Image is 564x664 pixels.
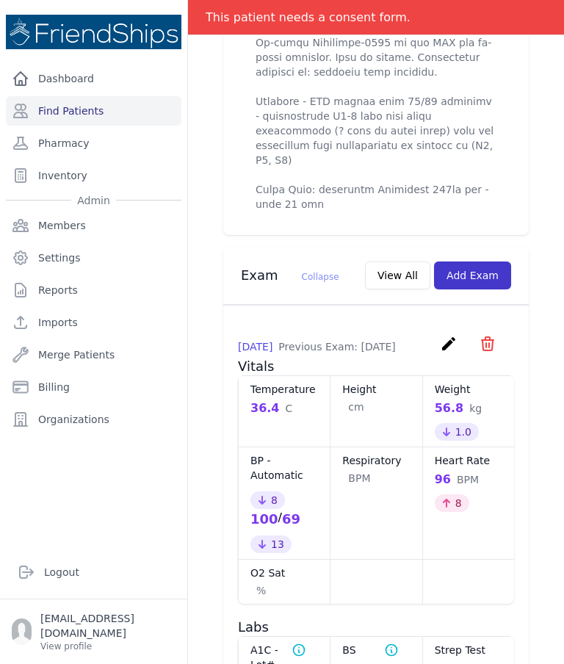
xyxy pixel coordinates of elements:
p: [EMAIL_ADDRESS][DOMAIN_NAME] [40,611,176,640]
p: View profile [40,640,176,652]
span: BPM [457,472,479,487]
dt: O2 Sat [250,566,318,580]
dt: BS [342,643,410,657]
a: Settings [6,243,181,273]
a: Merge Patients [6,340,181,369]
dt: Weight [435,382,502,397]
a: Pharmacy [6,129,181,158]
a: Organizations [6,405,181,434]
div: / [250,509,318,530]
span: Previous Exam: [DATE] [278,341,395,353]
a: Dashboard [6,64,181,93]
div: 36.4 [250,400,318,417]
a: create [440,342,461,356]
i: create [440,335,458,353]
span: BPM [348,471,370,486]
a: Billing [6,372,181,402]
dt: Strep Test [435,643,502,657]
a: [EMAIL_ADDRESS][DOMAIN_NAME] View profile [12,611,176,652]
div: 56.8 [435,400,502,417]
a: Find Patients [6,96,181,126]
span: cm [348,400,364,414]
a: Reports [6,275,181,305]
div: 1.0 [435,423,479,441]
div: 8 [250,491,285,509]
button: View All [365,261,430,289]
a: Logout [12,557,176,587]
dt: BP - Automatic [250,453,318,483]
a: Inventory [6,161,181,190]
dt: Temperature [250,382,318,397]
span: Labs [238,619,269,635]
img: Medical Missions EMR [6,15,181,49]
a: Members [6,211,181,240]
dt: Height [342,382,410,397]
a: Imports [6,308,181,337]
div: 96 [435,471,502,488]
dt: Respiratory [342,453,410,468]
span: Collapse [302,272,339,282]
div: 100 [250,509,278,530]
div: 13 [250,535,292,553]
span: Vitals [238,358,274,374]
button: Add Exam [434,261,511,289]
p: [DATE] [238,339,396,354]
span: kg [469,401,482,416]
h3: Exam [241,267,339,284]
dt: Heart Rate [435,453,502,468]
span: % [256,583,266,598]
span: C [285,401,292,416]
span: Admin [71,193,116,208]
div: 8 [435,494,469,512]
div: 69 [282,509,300,530]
